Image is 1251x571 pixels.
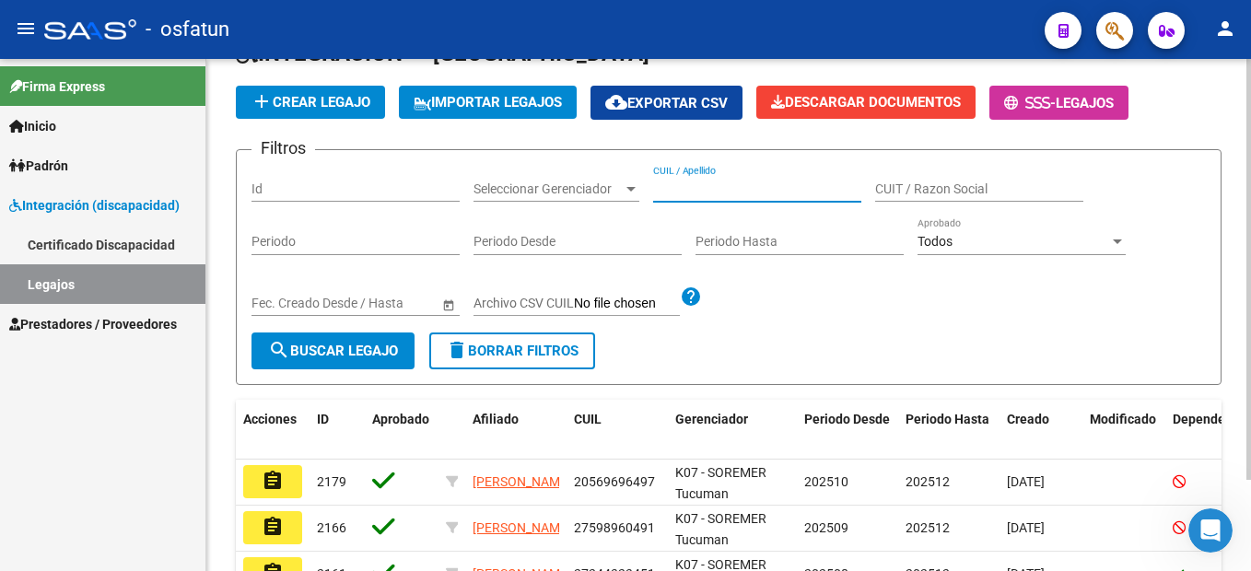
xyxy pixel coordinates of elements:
[1004,95,1056,111] span: -
[906,474,950,489] span: 202512
[1188,508,1233,553] iframe: Intercom live chat
[372,412,429,426] span: Aprobado
[574,412,602,426] span: CUIL
[288,7,323,42] button: Inicio
[81,230,339,266] div: entiendo , pero no tuvimos la posibilidad de esa capacitacion
[9,76,105,97] span: Firma Express
[15,19,354,218] div: Soporte dice…
[236,86,385,119] button: Crear Legajo
[15,321,354,381] div: PAULA dice…
[29,430,43,445] button: Adjuntar un archivo
[89,23,244,41] p: Activo en los últimos 15m
[414,94,562,111] span: IMPORTAR LEGAJOS
[1000,400,1082,460] datatable-header-cell: Creado
[243,412,297,426] span: Acciones
[262,470,284,492] mat-icon: assignment
[268,343,398,359] span: Buscar Legajo
[680,285,702,308] mat-icon: help
[1007,474,1045,489] span: [DATE]
[15,381,354,437] div: PAULA dice…
[1214,17,1236,40] mat-icon: person
[251,296,319,311] input: Fecha inicio
[251,90,273,112] mat-icon: add
[473,520,571,535] span: [PERSON_NAME]
[1007,520,1045,535] span: [DATE]
[804,474,848,489] span: 202510
[1173,412,1250,426] span: Dependencia
[989,86,1128,120] button: -Legajos
[668,400,797,460] datatable-header-cell: Gerenciador
[15,19,302,204] div: La validación del CAE es un tema que se informa en las capacitaciones del uso de la plataforma qu...
[898,400,1000,460] datatable-header-cell: Periodo Hasta
[15,219,354,279] div: PAULA dice…
[906,520,950,535] span: 202512
[317,412,329,426] span: ID
[58,430,73,445] button: Selector de emoji
[574,520,655,535] span: 27598960491
[9,195,180,216] span: Integración (discapacidad)
[53,10,82,40] div: Profile image for Soporte
[474,296,574,310] span: Archivo CSV CUIL
[574,474,655,489] span: 20569696497
[1007,412,1049,426] span: Creado
[438,295,458,314] button: Open calendar
[574,296,680,312] input: Archivo CSV CUIL
[251,135,315,161] h3: Filtros
[251,332,415,369] button: Buscar Legajo
[317,474,346,489] span: 2179
[92,279,354,320] div: nos explicaron con dos charlas todo
[334,296,425,311] input: Fecha fin
[66,219,354,277] div: entiendo , pero no tuvimos la posibilidad de esa capacitacion
[804,520,848,535] span: 202509
[675,412,748,426] span: Gerenciador
[29,30,287,192] div: La validación del CAE es un tema que se informa en las capacitaciones del uso de la plataforma qu...
[446,343,579,359] span: Borrar Filtros
[399,86,577,119] button: IMPORTAR LEGAJOS
[906,412,989,426] span: Periodo Hasta
[310,400,365,460] datatable-header-cell: ID
[605,95,728,111] span: Exportar CSV
[15,279,354,321] div: PAULA dice…
[12,7,47,42] button: go back
[251,94,370,111] span: Crear Legajo
[590,86,742,120] button: Exportar CSV
[429,332,595,369] button: Borrar Filtros
[1082,400,1165,460] datatable-header-cell: Modificado
[16,391,353,423] textarea: Escribe un mensaje...
[323,7,357,41] div: Cerrar
[797,400,898,460] datatable-header-cell: Periodo Desde
[1056,95,1114,111] span: Legajos
[473,474,571,489] span: [PERSON_NAME]
[236,400,310,460] datatable-header-cell: Acciones
[316,423,345,452] button: Enviar un mensaje…
[1090,412,1156,426] span: Modificado
[365,400,438,460] datatable-header-cell: Aprobado
[675,511,766,547] span: K07 - SOREMER Tucuman
[9,156,68,176] span: Padrón
[117,430,132,445] button: Start recording
[474,181,623,197] span: Seleccionar Gerenciador
[446,339,468,361] mat-icon: delete
[756,86,976,119] button: Descargar Documentos
[9,314,177,334] span: Prestadores / Proveedores
[89,9,146,23] h1: Soporte
[66,321,354,379] div: igual entiendo que es mas un tema de la obra social que de la plataforma
[804,412,890,426] span: Periodo Desde
[146,9,229,50] span: - osfatun
[268,339,290,361] mat-icon: search
[9,116,56,136] span: Inicio
[88,430,102,445] button: Selector de gif
[317,520,346,535] span: 2166
[473,412,519,426] span: Afiliado
[15,17,37,40] mat-icon: menu
[918,234,953,249] span: Todos
[605,91,627,113] mat-icon: cloud_download
[262,516,284,538] mat-icon: assignment
[191,381,354,422] div: gracias por tu ayuda
[675,465,766,501] span: K07 - SOREMER Tucuman
[107,290,339,309] div: nos explicaron con dos charlas todo
[771,94,961,111] span: Descargar Documentos
[81,332,339,368] div: igual entiendo que es mas un tema de la obra social que de la plataforma
[567,400,668,460] datatable-header-cell: CUIL
[465,400,567,460] datatable-header-cell: Afiliado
